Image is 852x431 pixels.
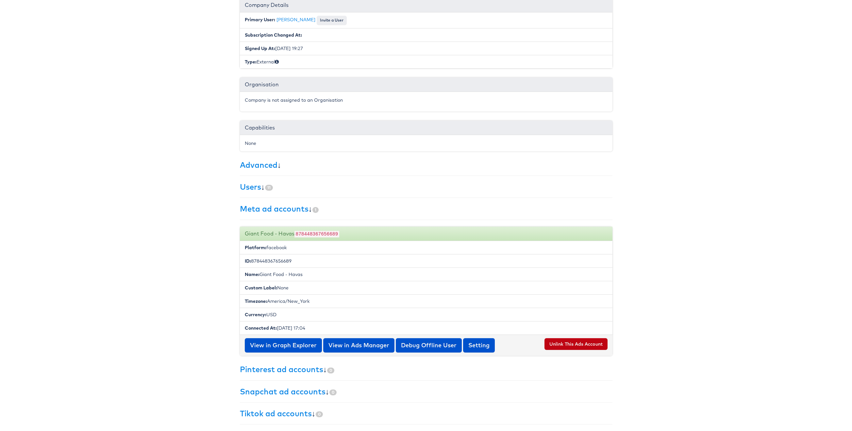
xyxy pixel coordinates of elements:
button: Unlink This Ads Account [544,338,608,350]
b: Signed Up At: [245,45,275,51]
button: Invite a User [317,16,347,25]
h3: ↓ [240,387,612,396]
a: Meta ad accounts [240,204,309,214]
a: Debug Offline User [396,338,462,353]
b: Primary User: [245,17,275,23]
a: Snapchat ad accounts [240,387,326,396]
div: None [245,140,608,147]
li: America/New_York [240,294,612,308]
b: Type: [245,59,257,65]
li: [DATE] 19:27 [240,42,612,55]
a: Tiktok ad accounts [240,408,312,418]
b: Name: [245,271,259,277]
a: Advanced [240,160,277,170]
code: 878448367656689 [294,231,340,237]
li: Giant Food - Havas [240,267,612,281]
button: Setting [463,338,495,353]
span: 0 [327,368,334,373]
li: facebook [240,241,612,254]
li: External [240,55,612,68]
a: [PERSON_NAME] [276,17,315,23]
h3: ↓ [240,161,612,169]
div: Capabilities [240,121,612,135]
b: Platform: [245,245,266,250]
span: 0 [316,411,323,417]
h3: ↓ [240,182,612,191]
li: [DATE] 17:04 [240,321,612,335]
div: Giant Food - Havas [240,227,612,241]
b: Currency: [245,312,266,318]
h3: ↓ [240,409,612,418]
a: Pinterest ad accounts [240,364,323,374]
h3: ↓ [240,365,612,373]
span: Internal (staff) or External (client) [275,59,279,65]
span: 1 [312,207,319,213]
a: View in Graph Explorer [245,338,322,353]
p: Company is not assigned to an Organisation [245,97,608,103]
h3: ↓ [240,204,612,213]
b: Connected At: [245,325,277,331]
span: 11 [265,185,273,191]
div: Organisation [240,78,612,92]
a: View in Ads Manager [323,338,394,353]
li: USD [240,308,612,321]
b: Subscription Changed At: [245,32,302,38]
span: 0 [329,389,337,395]
li: 878448367656689 [240,254,612,268]
b: Timezone: [245,298,267,304]
li: None [240,281,612,295]
b: ID: [245,258,251,264]
b: Custom Label: [245,285,277,291]
a: Users [240,182,261,192]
